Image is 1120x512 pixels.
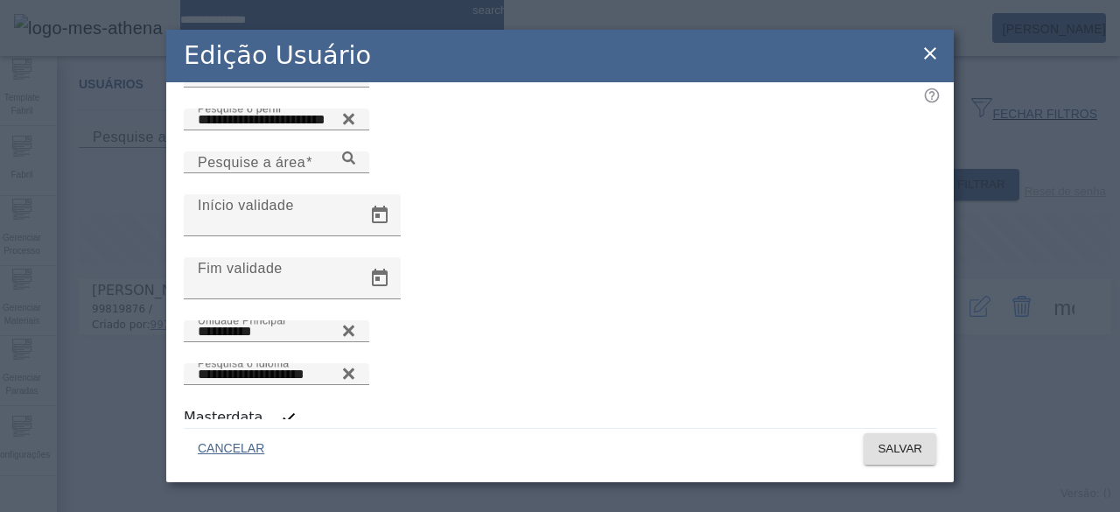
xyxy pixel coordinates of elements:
label: Masterdata [184,407,266,428]
mat-label: Pesquisa o idioma [198,357,289,368]
h2: Edição Usuário [184,37,371,74]
mat-label: Unidade Principal [198,314,285,326]
button: Open calendar [359,194,401,236]
span: CANCELAR [198,440,264,458]
span: SALVAR [878,440,922,458]
mat-label: Pesquise o perfil [198,102,281,114]
mat-label: Início validade [198,198,294,213]
input: Number [198,152,355,173]
mat-label: Pesquise a área [198,155,305,170]
button: SALVAR [864,433,936,465]
input: Number [198,364,355,385]
button: CANCELAR [184,433,278,465]
button: Open calendar [359,257,401,299]
input: Number [198,321,355,342]
input: Number [198,109,355,130]
mat-label: Fim validade [198,261,283,276]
